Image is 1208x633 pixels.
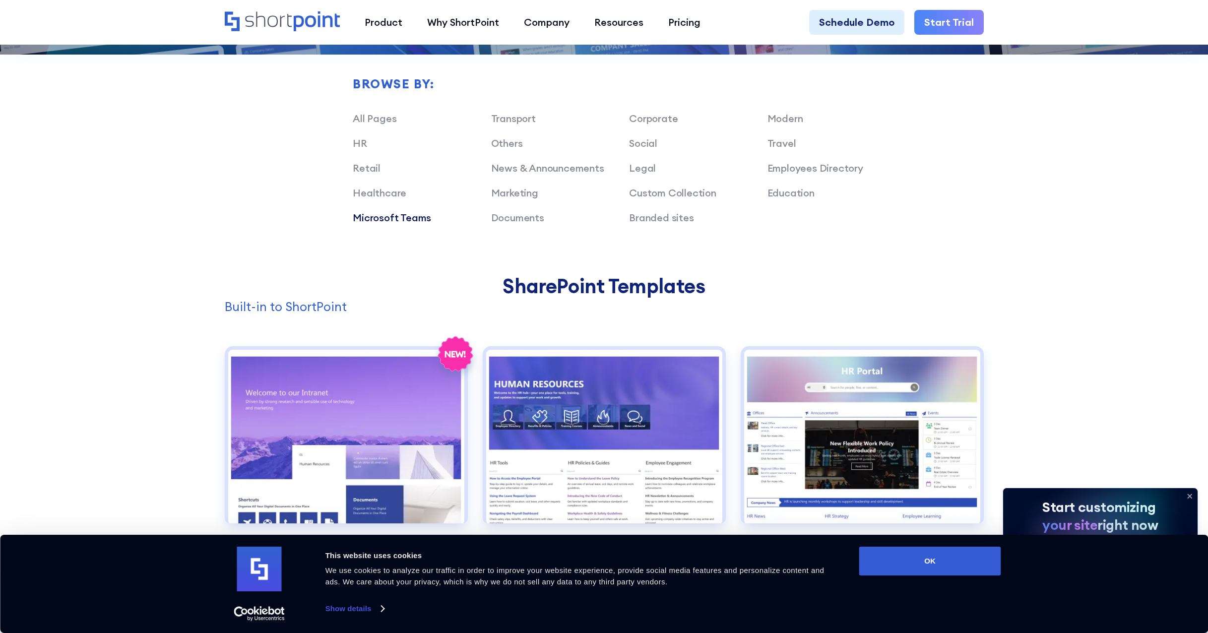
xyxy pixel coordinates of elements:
[511,10,582,35] a: Company
[914,10,984,35] a: Start Trial
[629,112,678,125] a: Corporate
[668,15,700,30] div: Pricing
[629,187,716,199] a: Custom Collection
[491,137,523,149] a: Others
[353,211,431,224] a: Microsoft Teams
[582,10,656,35] a: Resources
[353,112,396,125] a: All Pages
[352,10,415,35] a: Product
[483,346,726,543] a: HR 1
[524,15,570,30] div: Company
[491,187,538,199] a: Marketing
[491,162,604,174] a: News & Announcements
[353,137,367,149] a: HR
[325,566,825,586] span: We use cookies to analyze our traffic in order to improve your website experience, provide social...
[415,10,511,35] a: Why ShortPoint
[629,137,657,149] a: Social
[629,211,694,224] a: Branded sites
[491,211,544,224] a: Documents
[353,187,406,199] a: Healthcare
[353,77,905,91] h2: Browse by:
[225,275,984,298] h2: SharePoint Templates
[767,187,815,199] a: Education
[491,112,536,125] a: Transport
[741,346,984,543] a: HR 2
[767,162,863,174] a: Employees Directory
[656,10,713,35] a: Pricing
[353,162,381,174] a: Retail
[427,15,499,30] div: Why ShortPoint
[767,112,803,125] a: Modern
[809,10,904,35] a: Schedule Demo
[325,550,837,562] div: This website uses cookies
[225,346,468,543] a: Enterprise 1
[225,11,340,33] a: Home
[365,15,402,30] div: Product
[594,15,643,30] div: Resources
[325,601,384,616] a: Show details
[216,606,303,621] a: Usercentrics Cookiebot - opens in a new window
[629,162,656,174] a: Legal
[237,547,282,591] img: logo
[225,298,984,316] p: Built-in to ShortPoint
[767,137,796,149] a: Travel
[859,547,1001,575] button: OK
